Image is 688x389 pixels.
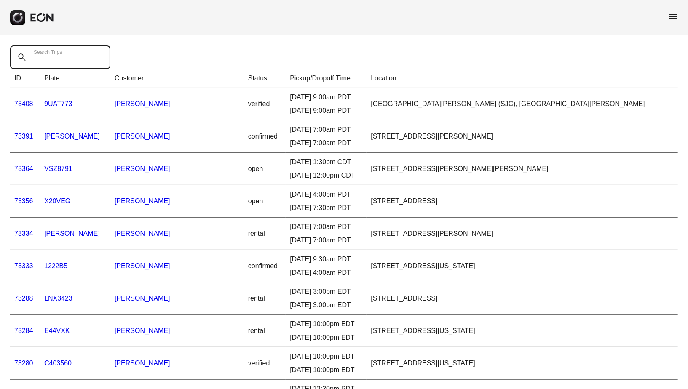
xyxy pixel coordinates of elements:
td: rental [244,218,286,250]
div: [DATE] 4:00pm PDT [290,189,362,200]
div: [DATE] 10:00pm EDT [290,352,362,362]
td: [STREET_ADDRESS][PERSON_NAME][PERSON_NAME] [367,153,678,185]
td: rental [244,315,286,347]
a: 73356 [14,197,33,205]
div: [DATE] 3:00pm EDT [290,287,362,297]
a: 9UAT773 [44,100,72,107]
td: [GEOGRAPHIC_DATA][PERSON_NAME] (SJC), [GEOGRAPHIC_DATA][PERSON_NAME] [367,88,678,120]
th: Customer [110,69,244,88]
div: [DATE] 9:30am PDT [290,254,362,264]
th: Pickup/Dropoff Time [286,69,367,88]
th: ID [10,69,40,88]
td: [STREET_ADDRESS][PERSON_NAME] [367,120,678,153]
div: [DATE] 12:00pm CDT [290,171,362,181]
a: 73288 [14,295,33,302]
a: C403560 [44,360,72,367]
a: 73334 [14,230,33,237]
a: [PERSON_NAME] [115,262,170,269]
td: confirmed [244,120,286,153]
div: [DATE] 4:00am PDT [290,268,362,278]
a: [PERSON_NAME] [115,360,170,367]
a: [PERSON_NAME] [115,230,170,237]
th: Status [244,69,286,88]
a: 73364 [14,165,33,172]
span: menu [668,11,678,21]
div: [DATE] 10:00pm EDT [290,319,362,329]
div: [DATE] 9:00am PDT [290,92,362,102]
td: [STREET_ADDRESS][US_STATE] [367,250,678,282]
a: 73391 [14,133,33,140]
div: [DATE] 9:00am PDT [290,106,362,116]
a: [PERSON_NAME] [44,133,100,140]
div: [DATE] 3:00pm EDT [290,300,362,310]
a: [PERSON_NAME] [115,327,170,334]
td: [STREET_ADDRESS][PERSON_NAME] [367,218,678,250]
div: [DATE] 7:00am PDT [290,125,362,135]
div: [DATE] 7:00am PDT [290,235,362,245]
a: E44VXK [44,327,70,334]
a: [PERSON_NAME] [115,100,170,107]
a: 1222B5 [44,262,67,269]
td: verified [244,88,286,120]
a: [PERSON_NAME] [44,230,100,237]
td: confirmed [244,250,286,282]
a: 73408 [14,100,33,107]
a: X20VEG [44,197,70,205]
div: [DATE] 10:00pm EDT [290,365,362,375]
td: open [244,185,286,218]
th: Plate [40,69,110,88]
td: [STREET_ADDRESS] [367,185,678,218]
a: [PERSON_NAME] [115,295,170,302]
a: [PERSON_NAME] [115,133,170,140]
td: [STREET_ADDRESS] [367,282,678,315]
a: [PERSON_NAME] [115,165,170,172]
div: [DATE] 7:00am PDT [290,138,362,148]
a: VSZ8791 [44,165,72,172]
div: [DATE] 7:00am PDT [290,222,362,232]
div: [DATE] 1:30pm CDT [290,157,362,167]
a: [PERSON_NAME] [115,197,170,205]
td: open [244,153,286,185]
td: [STREET_ADDRESS][US_STATE] [367,347,678,380]
a: 73284 [14,327,33,334]
a: LNX3423 [44,295,72,302]
div: [DATE] 7:30pm PDT [290,203,362,213]
td: rental [244,282,286,315]
td: [STREET_ADDRESS][US_STATE] [367,315,678,347]
a: 73280 [14,360,33,367]
td: verified [244,347,286,380]
th: Location [367,69,678,88]
label: Search Trips [34,49,62,56]
div: [DATE] 10:00pm EDT [290,333,362,343]
a: 73333 [14,262,33,269]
